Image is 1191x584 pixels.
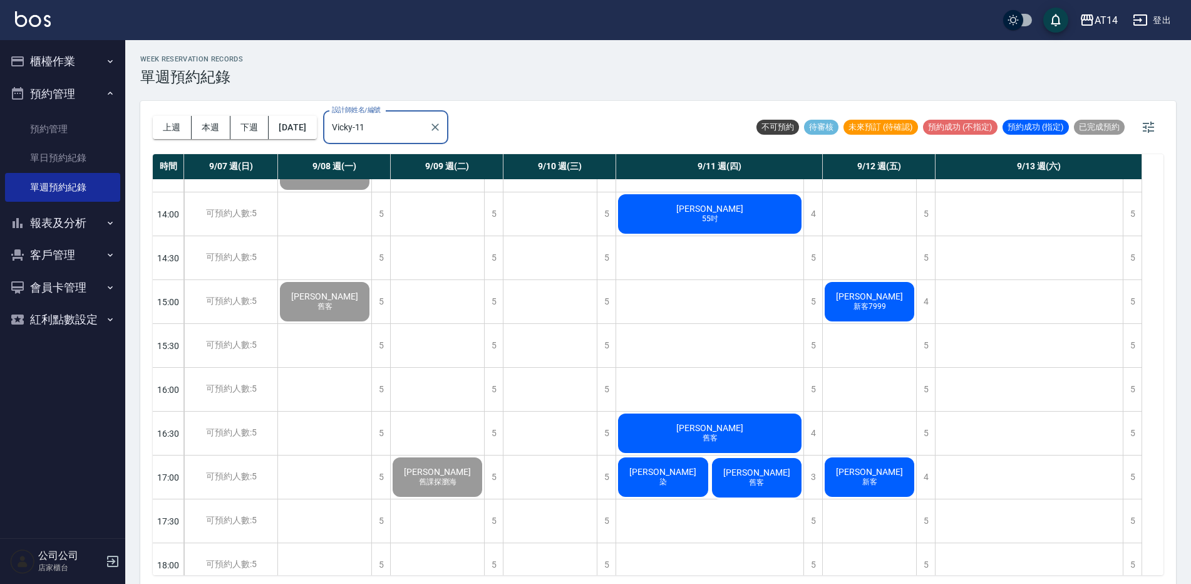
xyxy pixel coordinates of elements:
[746,477,766,488] span: 舊客
[153,148,184,192] div: 13:30
[484,324,503,367] div: 5
[153,116,192,139] button: 上週
[184,324,277,367] div: 可預約人數:5
[657,477,669,488] span: 染
[371,368,390,411] div: 5
[140,68,243,86] h3: 單週預約紀錄
[1074,122,1125,133] span: 已完成預約
[843,122,918,133] span: 未來預訂 (待確認)
[38,562,102,573] p: 店家櫃台
[269,116,316,139] button: [DATE]
[184,154,278,179] div: 9/07 週(日)
[315,301,335,312] span: 舊客
[153,323,184,367] div: 15:30
[5,239,120,271] button: 客戶管理
[803,412,822,455] div: 4
[699,214,721,224] span: 55吋
[153,279,184,323] div: 15:00
[597,324,616,367] div: 5
[860,477,880,488] span: 新客
[371,456,390,499] div: 5
[1123,412,1142,455] div: 5
[140,55,243,63] h2: WEEK RESERVATION RECORDS
[916,192,935,236] div: 5
[184,192,277,236] div: 可預約人數:5
[803,499,822,543] div: 5
[597,456,616,499] div: 5
[674,423,746,433] span: [PERSON_NAME]
[5,78,120,110] button: 預約管理
[833,467,905,477] span: [PERSON_NAME]
[484,456,503,499] div: 5
[184,236,277,279] div: 可預約人數:5
[1123,456,1142,499] div: 5
[1075,8,1123,33] button: AT14
[597,368,616,411] div: 5
[371,412,390,455] div: 5
[597,192,616,236] div: 5
[1123,368,1142,411] div: 5
[803,324,822,367] div: 5
[1123,192,1142,236] div: 5
[916,324,935,367] div: 5
[923,122,998,133] span: 預約成功 (不指定)
[371,324,390,367] div: 5
[5,143,120,172] a: 單日預約紀錄
[721,467,793,477] span: [PERSON_NAME]
[484,499,503,543] div: 5
[192,116,230,139] button: 本週
[153,411,184,455] div: 16:30
[332,105,381,115] label: 設計師姓名/編號
[916,236,935,279] div: 5
[153,367,184,411] div: 16:00
[1003,122,1069,133] span: 預約成功 (指定)
[484,412,503,455] div: 5
[936,154,1142,179] div: 9/13 週(六)
[823,154,936,179] div: 9/12 週(五)
[851,301,889,312] span: 新客7999
[597,280,616,323] div: 5
[5,45,120,78] button: 櫃檯作業
[803,368,822,411] div: 5
[230,116,269,139] button: 下週
[38,550,102,562] h5: 公司公司
[5,303,120,336] button: 紅利點數設定
[1123,499,1142,543] div: 5
[700,433,720,444] span: 舊客
[1123,324,1142,367] div: 5
[616,154,823,179] div: 9/11 週(四)
[627,467,699,477] span: [PERSON_NAME]
[484,280,503,323] div: 5
[803,236,822,279] div: 5
[15,11,51,27] img: Logo
[916,412,935,455] div: 5
[597,499,616,543] div: 5
[803,456,822,499] div: 3
[371,192,390,236] div: 5
[1043,8,1068,33] button: save
[416,477,459,488] span: 舊課探瀏海
[184,280,277,323] div: 可預約人數:5
[391,154,503,179] div: 9/09 週(二)
[5,271,120,304] button: 會員卡管理
[184,368,277,411] div: 可預約人數:5
[5,115,120,143] a: 預約管理
[184,412,277,455] div: 可預約人數:5
[5,173,120,202] a: 單週預約紀錄
[1123,280,1142,323] div: 5
[153,192,184,236] div: 14:00
[803,192,822,236] div: 4
[484,192,503,236] div: 5
[184,499,277,543] div: 可預約人數:5
[1123,236,1142,279] div: 5
[597,236,616,279] div: 5
[1095,13,1118,28] div: AT14
[503,154,616,179] div: 9/10 週(三)
[153,154,184,179] div: 時間
[916,499,935,543] div: 5
[401,467,473,477] span: [PERSON_NAME]
[5,207,120,239] button: 報表及分析
[371,280,390,323] div: 5
[10,549,35,574] img: Person
[1128,9,1176,32] button: 登出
